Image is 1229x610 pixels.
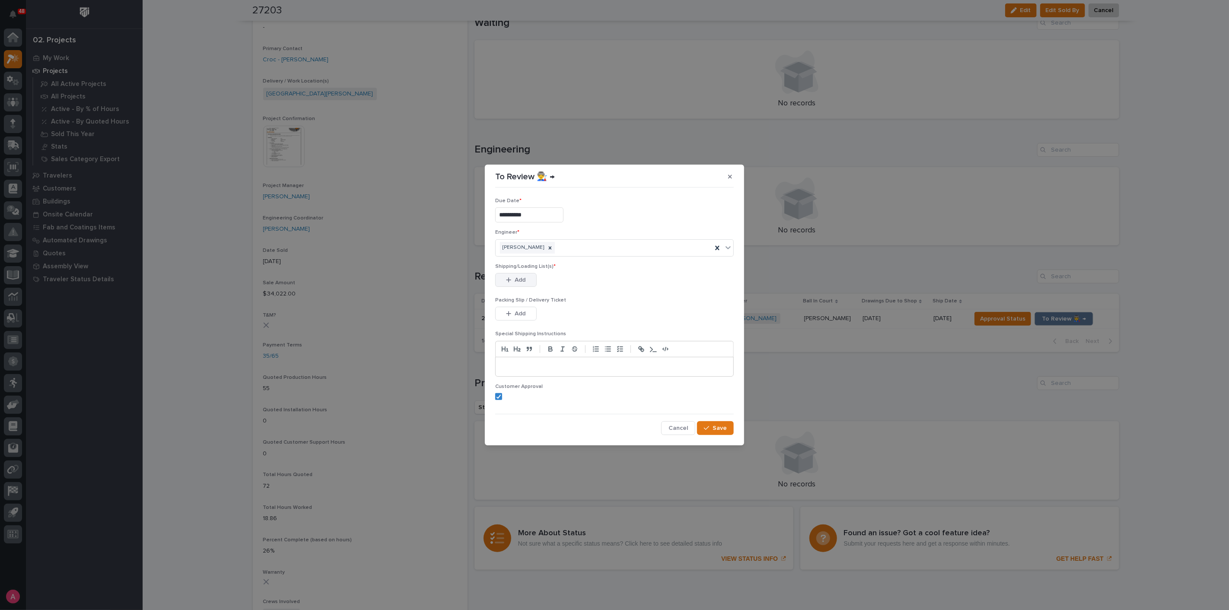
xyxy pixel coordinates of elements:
[495,331,566,337] span: Special Shipping Instructions
[495,273,537,287] button: Add
[500,242,545,254] div: [PERSON_NAME]
[515,310,526,318] span: Add
[495,198,522,203] span: Due Date
[495,172,555,182] p: To Review 👨‍🏭 →
[697,421,734,435] button: Save
[495,264,556,269] span: Shipping/Loading List(s)
[515,276,526,284] span: Add
[495,298,566,303] span: Packing Slip / Delivery Ticket
[661,421,695,435] button: Cancel
[713,424,727,432] span: Save
[495,230,519,235] span: Engineer
[669,424,688,432] span: Cancel
[495,384,543,389] span: Customer Approval
[495,307,537,321] button: Add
